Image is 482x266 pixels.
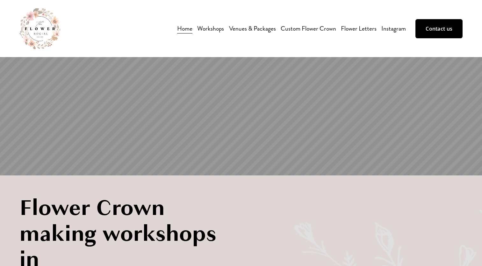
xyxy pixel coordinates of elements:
[197,24,224,33] span: Workshops
[197,23,224,34] a: folder dropdown
[177,23,192,34] a: Home
[229,23,276,34] a: Venues & Packages
[281,23,336,34] a: Custom Flower Crown
[341,23,377,34] a: Flower Letters
[381,23,406,34] a: Instagram
[415,19,463,38] a: Contact us
[19,8,60,49] img: The Flower Social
